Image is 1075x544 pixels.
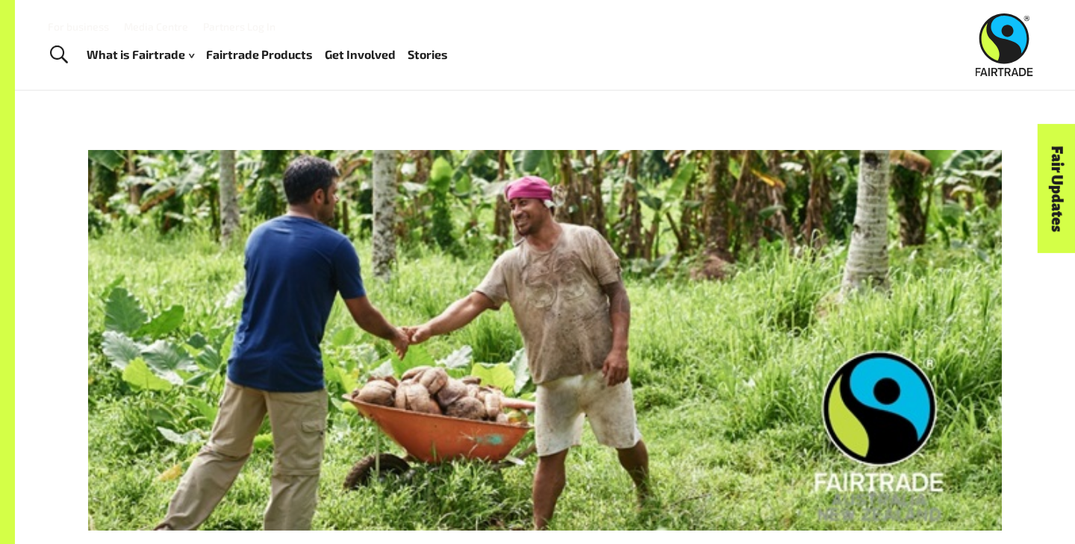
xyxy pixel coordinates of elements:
a: What is Fairtrade [87,44,194,66]
a: Fairtrade Products [206,44,313,66]
a: Partners Log In [203,20,275,33]
a: Get Involved [325,44,396,66]
a: Media Centre [124,20,188,33]
a: Toggle Search [40,37,77,74]
img: Fairtrade Australia New Zealand logo [976,13,1033,76]
a: Stories [408,44,448,66]
a: For business [48,20,109,33]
